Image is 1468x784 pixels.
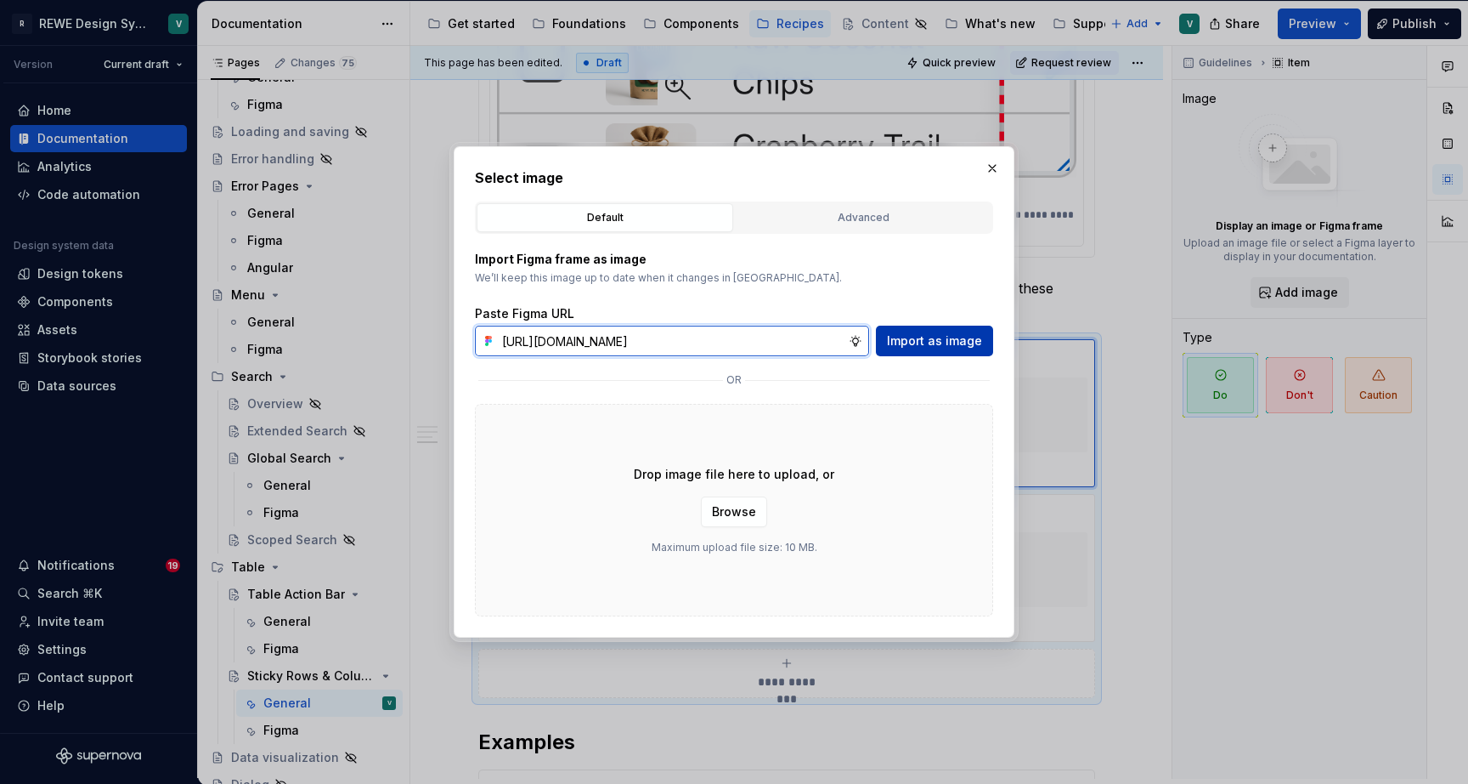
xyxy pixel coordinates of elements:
[475,168,993,188] h2: Select image
[712,503,756,520] span: Browse
[726,373,742,387] p: or
[741,209,985,226] div: Advanced
[887,332,982,349] span: Import as image
[475,271,993,285] p: We’ll keep this image up to date when it changes in [GEOGRAPHIC_DATA].
[483,209,727,226] div: Default
[701,497,767,527] button: Browse
[876,326,993,356] button: Import as image
[495,326,849,356] input: https://figma.com/file...
[634,466,834,483] p: Drop image file here to upload, or
[652,541,817,554] p: Maximum upload file size: 10 MB.
[475,251,993,268] p: Import Figma frame as image
[475,305,574,322] label: Paste Figma URL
